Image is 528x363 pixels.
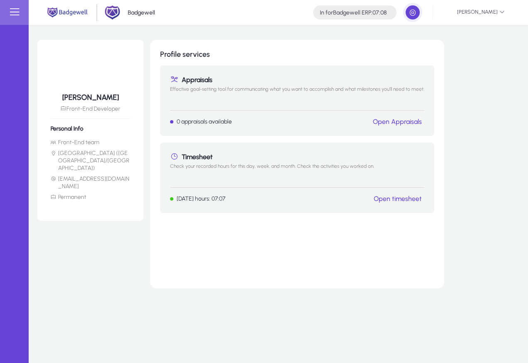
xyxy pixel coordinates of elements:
[320,9,333,16] span: In for
[105,5,120,20] img: 2.png
[51,175,130,190] li: [EMAIL_ADDRESS][DOMAIN_NAME]
[433,5,511,20] button: [PERSON_NAME]
[177,118,232,125] p: 0 appraisals available
[51,125,130,132] h6: Personal Info
[370,117,424,126] button: Open Appraisals
[371,9,372,16] span: :
[372,9,387,16] span: 07:08
[160,50,434,59] h1: Profile services
[170,163,424,181] p: Check your recorded hours for this day, week, and month. Check the activities you worked on.
[440,5,505,19] span: [PERSON_NAME]
[374,195,422,203] a: Open timesheet
[51,139,130,146] li: Front-End team
[46,7,89,18] img: main.png
[371,194,424,203] button: Open timesheet
[177,195,225,202] p: [DATE] hours: 07:07
[51,194,130,201] li: Permanent
[440,5,454,19] img: 39.jpeg
[170,75,424,84] h1: Appraisals
[373,118,422,126] a: Open Appraisals
[170,86,424,104] p: Effective goal-setting tool for communicating what you want to accomplish and what milestones you...
[170,152,424,161] h1: Timesheet
[51,150,130,172] li: [GEOGRAPHIC_DATA] ([GEOGRAPHIC_DATA]/[GEOGRAPHIC_DATA])
[74,53,107,86] img: 39.jpeg
[51,93,130,102] h5: [PERSON_NAME]
[320,9,387,16] h4: Badgewell ERP
[128,9,155,16] p: Badgewell
[51,105,130,112] p: Front-End Developer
